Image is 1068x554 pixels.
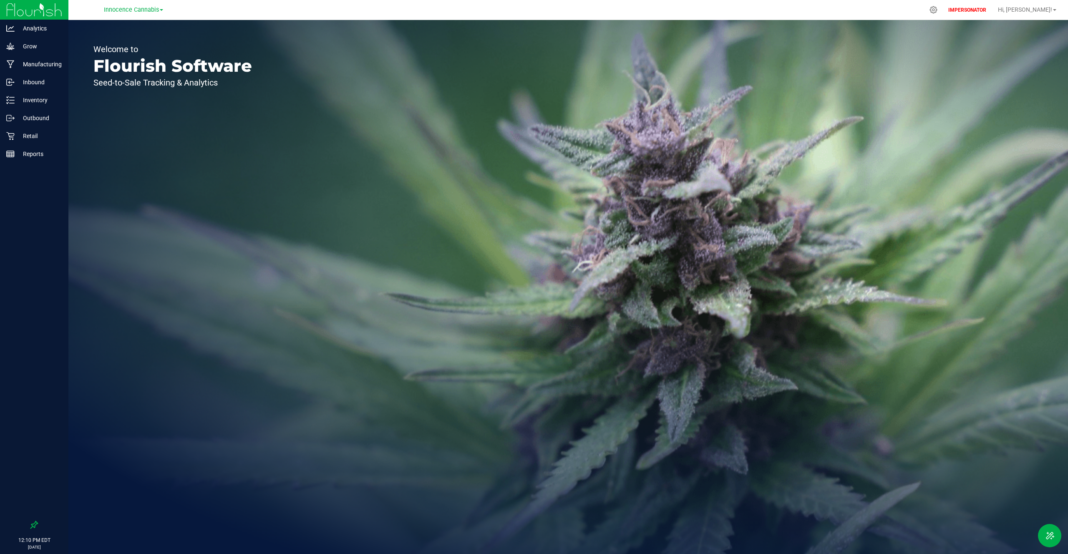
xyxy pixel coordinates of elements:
button: Toggle Menu [1038,524,1061,547]
p: Reports [15,149,65,159]
inline-svg: Inbound [6,78,15,86]
p: Retail [15,131,65,141]
p: Outbound [15,113,65,123]
p: Welcome to [93,45,252,53]
label: Pin the sidebar to full width on large screens [30,521,38,529]
inline-svg: Grow [6,42,15,50]
p: Manufacturing [15,59,65,69]
div: Manage settings [928,6,939,14]
p: Inbound [15,77,65,87]
p: Grow [15,41,65,51]
p: 12:10 PM EDT [4,536,65,544]
inline-svg: Reports [6,150,15,158]
span: Innocence Cannabis [104,6,159,13]
inline-svg: Inventory [6,96,15,104]
p: Inventory [15,95,65,105]
p: [DATE] [4,544,65,550]
p: Analytics [15,23,65,33]
p: Seed-to-Sale Tracking & Analytics [93,78,252,87]
inline-svg: Analytics [6,24,15,33]
p: IMPERSONATOR [945,6,990,14]
p: Flourish Software [93,58,252,74]
span: Hi, [PERSON_NAME]! [998,6,1052,13]
inline-svg: Outbound [6,114,15,122]
inline-svg: Manufacturing [6,60,15,68]
inline-svg: Retail [6,132,15,140]
iframe: Resource center [8,487,33,512]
